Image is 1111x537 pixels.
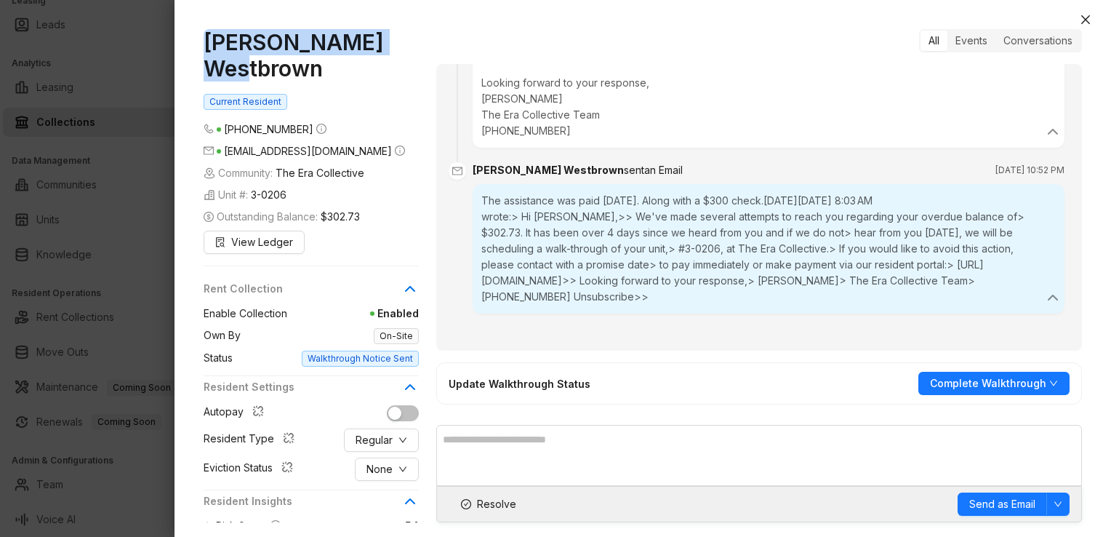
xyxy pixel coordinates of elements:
[204,493,401,509] span: Resident Insights
[224,123,313,135] span: [PHONE_NUMBER]
[473,162,683,178] div: [PERSON_NAME] Westbrown
[204,212,214,222] span: dollar
[204,306,287,322] span: Enable Collection
[919,29,1082,52] div: segmented control
[641,290,649,303] : >
[204,281,401,297] span: Rent Collection
[316,124,326,134] span: info-circle
[204,29,419,82] h1: [PERSON_NAME] Westbrown
[204,167,215,179] img: building-icon
[204,460,299,479] div: Eviction Status
[958,493,1047,516] button: Send as Email
[302,351,419,367] span: Walkthrough Notice Sent
[481,193,1056,305] div: The assistance was paid [DATE]. Along with a $300 check.[DATE][DATE] 8:03 AM
[355,458,419,481] button: Nonedown
[204,189,215,201] img: building-icon
[995,163,1064,178] span: [DATE] 10:52 PM
[204,431,300,450] div: Resident Type
[398,465,407,474] span: down
[251,187,286,203] span: 3-0206
[947,31,995,51] div: Events
[405,520,419,532] span: 54
[1077,11,1094,28] button: Close
[204,379,401,395] span: Resident Settings
[930,375,1046,391] span: Complete Walkthrough
[231,234,293,250] span: View Ledger
[921,31,947,51] div: All
[449,376,590,391] div: Update Walkthrough Status
[204,350,233,366] span: Status
[204,231,305,254] button: View Ledger
[287,306,419,322] span: Enabled
[204,165,364,181] span: Community:
[374,328,419,344] span: On-Site
[204,327,241,343] span: Own By
[1054,500,1062,509] span: down
[969,496,1035,512] span: Send as Email
[995,31,1080,51] div: Conversations
[204,187,286,203] span: Unit #:
[204,124,214,134] span: phone
[204,493,419,518] div: Resident Insights
[356,432,393,448] span: Regular
[461,499,471,509] span: check-circle
[204,94,287,110] span: Current Resident
[204,281,419,306] div: Rent Collection
[344,429,419,452] button: Regulardown
[270,520,281,530] span: info-circle
[224,145,392,157] span: [EMAIL_ADDRESS][DOMAIN_NAME]
[204,379,419,404] div: Resident Settings
[204,520,268,532] span: At Risk Score
[477,496,516,512] span: Resolve
[215,237,225,247] span: file-search
[204,404,270,423] div: Autopay
[1049,379,1058,388] span: down
[918,372,1070,395] button: Complete Walkthroughdown
[366,461,393,477] span: None
[449,493,529,516] button: Resolve
[1080,14,1091,25] span: close
[481,209,1048,305] div: wrote:> Hi [PERSON_NAME],>> We've made several attempts to reach you regarding your overdue balan...
[624,164,683,176] span: sent an Email
[204,146,214,156] span: mail
[398,436,407,445] span: down
[276,165,364,181] span: The Era Collective
[449,162,466,180] span: mail
[395,146,405,156] span: info-circle
[204,209,360,225] span: Outstanding Balance:
[321,209,360,225] span: $302.73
